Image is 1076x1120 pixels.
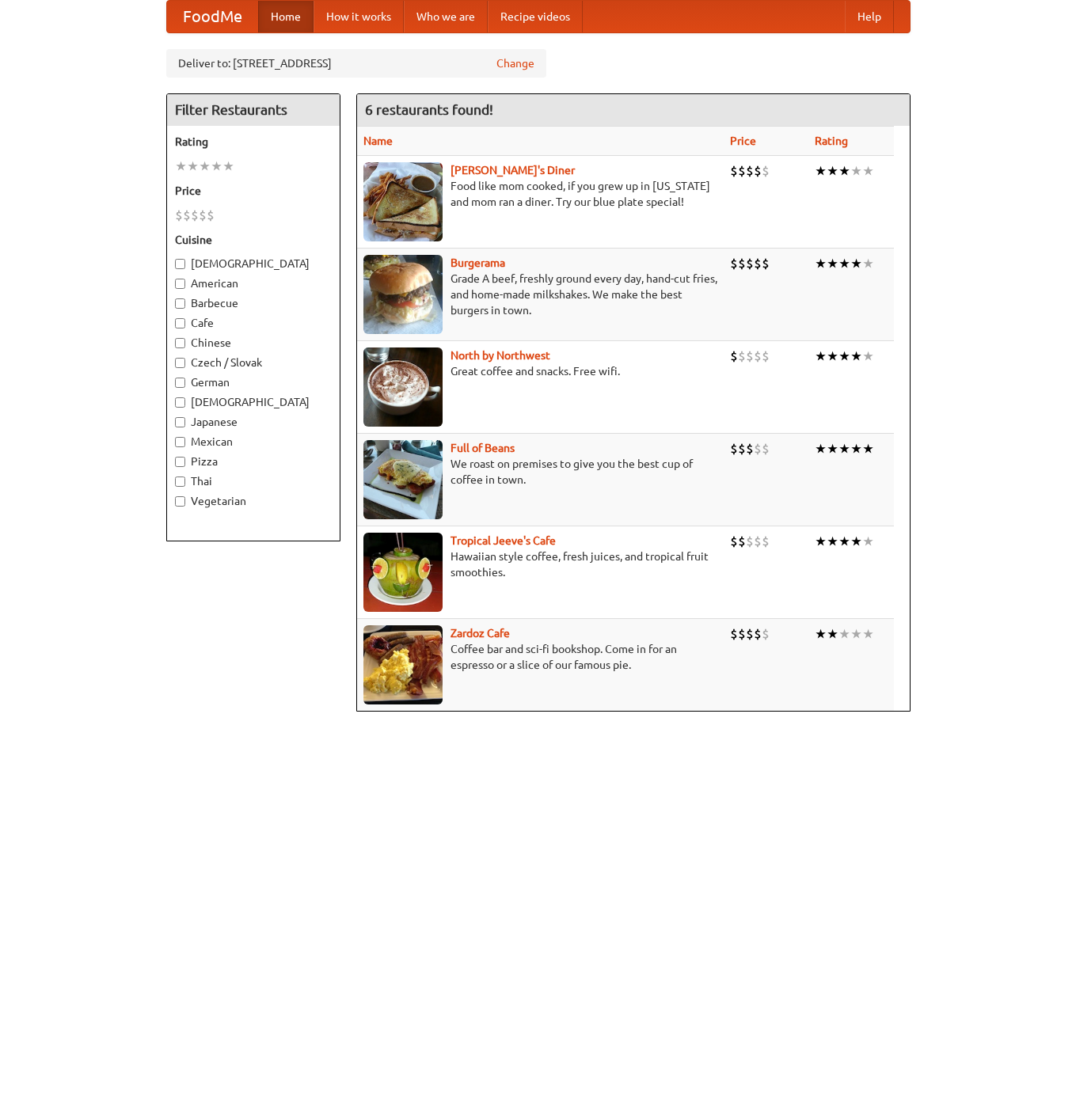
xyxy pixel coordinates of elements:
[827,162,838,180] li: ★
[862,440,874,457] li: ★
[199,158,211,175] li: ★
[862,533,874,550] li: ★
[363,549,717,580] p: Hawaiian style coffee, fresh juices, and tropical fruit smoothies.
[451,442,515,454] a: Full of Beans
[754,625,762,643] li: $
[175,358,185,368] input: Czech / Slovak
[167,94,340,126] h4: Filter Restaurants
[850,162,862,180] li: ★
[850,625,862,643] li: ★
[175,476,185,487] input: Thai
[746,162,754,180] li: $
[451,349,550,362] a: North by Northwest
[175,496,185,507] input: Vegetarian
[222,158,234,175] li: ★
[187,158,199,175] li: ★
[815,440,827,457] li: ★
[363,135,393,147] a: Name
[738,347,746,365] li: $
[191,207,199,224] li: $
[175,158,187,175] li: ★
[738,440,746,457] li: $
[363,347,443,427] img: north.jpg
[175,315,332,331] label: Cafe
[175,279,185,289] input: American
[838,347,850,365] li: ★
[762,162,770,180] li: $
[754,440,762,457] li: $
[363,255,443,334] img: burgerama.jpg
[175,454,332,469] label: Pizza
[862,162,874,180] li: ★
[838,255,850,272] li: ★
[175,378,185,388] input: German
[827,255,838,272] li: ★
[746,347,754,365] li: $
[827,625,838,643] li: ★
[850,347,862,365] li: ★
[175,134,332,150] h5: Rating
[363,178,717,210] p: Food like mom cooked, if you grew up in [US_STATE] and mom ran a diner. Try our blue plate special!
[827,533,838,550] li: ★
[862,347,874,365] li: ★
[175,207,183,224] li: $
[746,625,754,643] li: $
[730,533,738,550] li: $
[199,207,207,224] li: $
[762,255,770,272] li: $
[175,374,332,390] label: German
[175,232,332,248] h5: Cuisine
[363,456,717,488] p: We roast on premises to give you the best cup of coffee in town.
[838,625,850,643] li: ★
[815,625,827,643] li: ★
[451,256,505,269] a: Burgerama
[827,440,838,457] li: ★
[862,255,874,272] li: ★
[738,255,746,272] li: $
[845,1,894,32] a: Help
[175,295,332,311] label: Barbecue
[363,625,443,704] img: zardoz.jpg
[730,255,738,272] li: $
[762,533,770,550] li: $
[183,207,191,224] li: $
[838,440,850,457] li: ★
[175,414,332,430] label: Japanese
[488,1,583,32] a: Recipe videos
[175,298,185,309] input: Barbecue
[815,255,827,272] li: ★
[175,397,185,408] input: [DEMOGRAPHIC_DATA]
[730,347,738,365] li: $
[451,164,575,177] a: [PERSON_NAME]'s Diner
[754,533,762,550] li: $
[175,183,332,199] h5: Price
[175,275,332,291] label: American
[827,347,838,365] li: ★
[451,534,556,547] a: Tropical Jeeve's Cafe
[850,440,862,457] li: ★
[363,641,717,673] p: Coffee bar and sci-fi bookshop. Come in for an espresso or a slice of our famous pie.
[815,533,827,550] li: ★
[175,394,332,410] label: [DEMOGRAPHIC_DATA]
[738,533,746,550] li: $
[451,627,510,640] a: Zardoz Cafe
[175,335,332,351] label: Chinese
[730,162,738,180] li: $
[738,162,746,180] li: $
[754,347,762,365] li: $
[207,207,215,224] li: $
[175,457,185,467] input: Pizza
[746,440,754,457] li: $
[363,440,443,519] img: beans.jpg
[730,135,756,147] a: Price
[175,355,332,370] label: Czech / Slovak
[815,162,827,180] li: ★
[175,493,332,509] label: Vegetarian
[746,533,754,550] li: $
[862,625,874,643] li: ★
[762,347,770,365] li: $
